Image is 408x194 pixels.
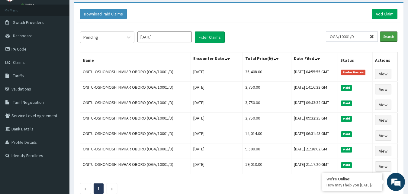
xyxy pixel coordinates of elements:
[13,20,44,25] span: Switch Providers
[13,60,25,65] span: Claims
[375,84,391,94] a: View
[80,97,191,113] td: ONITU-OSHOMOSHI NIVHAR OBORO (OGA/10001/D)
[13,100,44,105] span: Tariff Negotiation
[80,9,127,19] button: Download Paid Claims
[243,52,291,66] th: Total Price(₦)
[191,66,243,82] td: [DATE]
[243,82,291,97] td: 3,750.00
[380,31,397,42] input: Search
[80,82,191,97] td: ONITU-OSHOMOSHI NIVHAR OBORO (OGA/10001/D)
[291,97,338,113] td: [DATE] 09:43:32 GMT
[291,128,338,143] td: [DATE] 06:31:43 GMT
[191,97,243,113] td: [DATE]
[243,113,291,128] td: 3,750.00
[291,113,338,128] td: [DATE] 09:32:35 GMT
[191,128,243,143] td: [DATE]
[80,52,191,66] th: Name
[341,131,352,137] span: Paid
[243,128,291,143] td: 14,014.00
[80,159,191,174] td: ONITU-OSHOMOSHI NIVHAR OBORO (OGA/10001/D)
[191,159,243,174] td: [DATE]
[191,113,243,128] td: [DATE]
[191,82,243,97] td: [DATE]
[80,128,191,143] td: ONITU-OSHOMOSHI NIVHAR OBORO (OGA/10001/D)
[243,159,291,174] td: 19,010.00
[83,34,98,40] div: Pending
[375,130,391,141] a: View
[11,30,24,45] img: d_794563401_company_1708531726252_794563401
[375,100,391,110] a: View
[111,186,113,191] a: Next page
[341,162,352,168] span: Paid
[80,143,191,159] td: ONITU-OSHOMOSHI NIVHAR OBORO (OGA/10001/D)
[3,130,115,151] textarea: Type your message and hit 'Enter'
[291,66,338,82] td: [DATE] 04:55:55 GMT
[326,176,378,182] div: We're Online!
[341,85,352,90] span: Paid
[191,143,243,159] td: [DATE]
[341,70,365,75] span: Under Review
[13,73,24,78] span: Tariffs
[375,115,391,125] a: View
[99,3,114,18] div: Minimize live chat window
[341,147,352,152] span: Paid
[84,186,87,191] a: Previous page
[137,31,192,42] input: Select Month and Year
[243,143,291,159] td: 9,500.00
[338,52,373,66] th: Status
[35,58,83,120] span: We're online!
[375,161,391,172] a: View
[326,31,366,42] input: Search by HMO ID
[195,31,225,43] button: Filter Claims
[372,9,397,19] a: Add Claim
[98,186,100,191] a: Page 1 is your current page
[31,34,101,42] div: Chat with us now
[21,3,36,7] a: Online
[291,52,338,66] th: Date Filed
[341,116,352,121] span: Paid
[291,159,338,174] td: [DATE] 21:17:20 GMT
[191,52,243,66] th: Encounter Date
[326,182,378,188] p: How may I help you today?
[13,33,33,38] span: Dashboard
[291,143,338,159] td: [DATE] 21:38:02 GMT
[80,113,191,128] td: ONITU-OSHOMOSHI NIVHAR OBORO (OGA/10001/D)
[243,66,291,82] td: 35,408.00
[375,146,391,156] a: View
[243,97,291,113] td: 3,750.00
[291,82,338,97] td: [DATE] 14:16:33 GMT
[373,52,397,66] th: Actions
[375,69,391,79] a: View
[341,100,352,106] span: Paid
[80,66,191,82] td: ONITU-OSHOMOSHI NIVHAR OBORO (OGA/10001/D)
